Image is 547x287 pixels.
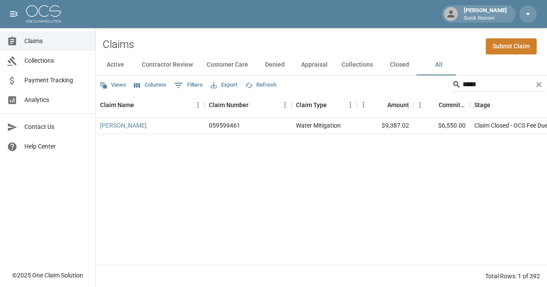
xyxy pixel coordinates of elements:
[375,99,387,111] button: Sort
[96,54,547,75] div: dynamic tabs
[97,78,128,92] button: Views
[5,5,23,23] button: open drawer
[532,78,545,91] button: Clear
[172,78,205,92] button: Show filters
[191,98,205,111] button: Menu
[380,54,419,75] button: Closed
[24,76,88,85] span: Payment Tracking
[485,272,540,280] div: Total Rows: 1 of 392
[460,6,510,22] div: [PERSON_NAME]
[357,98,370,111] button: Menu
[24,37,88,46] span: Claims
[464,15,507,22] p: Quick Restore
[296,93,327,117] div: Claim Type
[439,93,466,117] div: Committed Amount
[134,99,146,111] button: Sort
[419,54,458,75] button: All
[357,118,413,134] div: $9,387.02
[132,78,168,92] button: Select columns
[100,93,134,117] div: Claim Name
[24,95,88,105] span: Analytics
[413,93,470,117] div: Committed Amount
[357,93,413,117] div: Amount
[335,54,380,75] button: Collections
[209,121,240,130] div: 059599461
[292,93,357,117] div: Claim Type
[294,54,335,75] button: Appraisal
[103,38,134,51] h2: Claims
[24,122,88,132] span: Contact Us
[100,121,147,130] a: [PERSON_NAME]
[327,99,339,111] button: Sort
[208,78,239,92] button: Export
[96,54,135,75] button: Active
[486,38,537,54] a: Submit Claim
[205,93,292,117] div: Claim Number
[387,93,409,117] div: Amount
[296,121,341,130] div: Water Mitigation
[209,93,248,117] div: Claim Number
[96,93,205,117] div: Claim Name
[248,99,261,111] button: Sort
[426,99,439,111] button: Sort
[452,78,545,93] div: Search
[24,56,88,65] span: Collections
[474,93,490,117] div: Stage
[413,98,426,111] button: Menu
[255,54,294,75] button: Denied
[490,99,503,111] button: Sort
[243,78,279,92] button: Refresh
[413,118,470,134] div: $6,550.00
[26,5,61,23] img: ocs-logo-white-transparent.png
[279,98,292,111] button: Menu
[135,54,200,75] button: Contractor Review
[24,142,88,151] span: Help Center
[200,54,255,75] button: Customer Care
[344,98,357,111] button: Menu
[12,271,83,280] div: © 2025 One Claim Solution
